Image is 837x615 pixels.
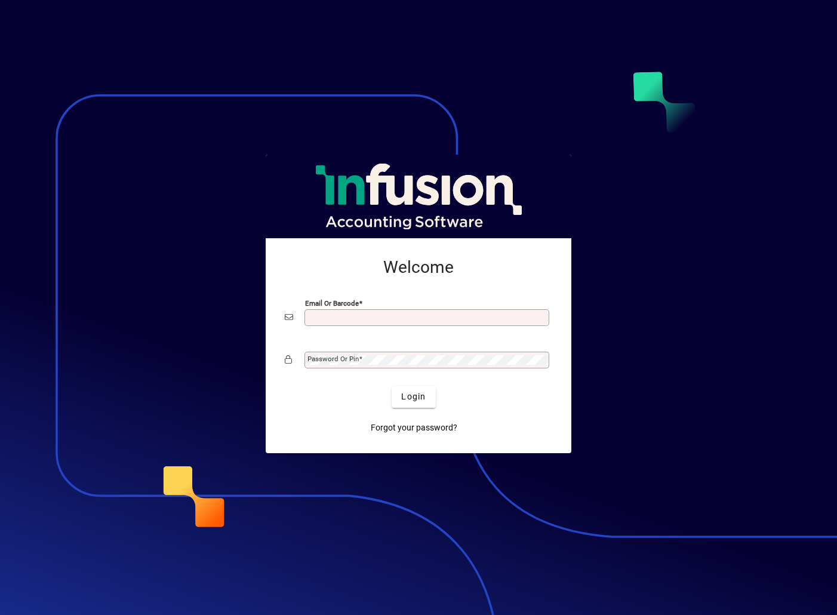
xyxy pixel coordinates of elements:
[285,257,552,278] h2: Welcome
[307,355,359,363] mat-label: Password or Pin
[371,422,457,434] span: Forgot your password?
[401,390,426,403] span: Login
[392,386,435,408] button: Login
[305,299,359,307] mat-label: Email or Barcode
[366,417,462,439] a: Forgot your password?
